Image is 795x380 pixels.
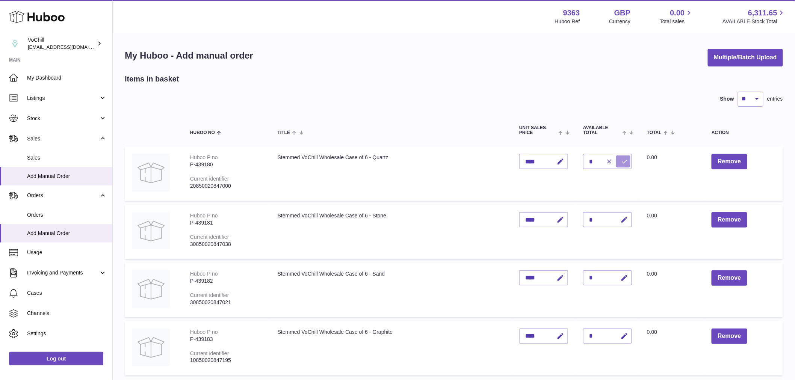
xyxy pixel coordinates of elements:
div: Huboo P no [190,329,218,335]
img: Stemmed VoChill Wholesale Case of 6 - Quartz [132,154,170,192]
span: Sales [27,154,107,161]
h2: Items in basket [125,74,179,84]
strong: 9363 [563,8,580,18]
span: AVAILABLE Stock Total [722,18,786,25]
td: Stemmed VoChill Wholesale Case of 6 - Stone [270,205,512,259]
div: Current identifier [190,292,229,298]
button: Remove [712,270,747,286]
span: Channels [27,310,107,317]
button: Multiple/Batch Upload [708,49,783,66]
span: Cases [27,290,107,297]
span: Total sales [660,18,693,25]
span: My Dashboard [27,74,107,81]
span: 0.00 [670,8,685,18]
div: Huboo P no [190,271,218,277]
strong: GBP [614,8,630,18]
span: [EMAIL_ADDRESS][DOMAIN_NAME] [28,44,110,50]
span: 0.00 [647,329,657,335]
a: 6,311.65 AVAILABLE Stock Total [722,8,786,25]
button: Remove [712,212,747,228]
h1: My Huboo - Add manual order [125,50,253,62]
td: Stemmed VoChill Wholesale Case of 6 - Sand [270,263,512,317]
td: Stemmed VoChill Wholesale Case of 6 - Graphite [270,321,512,375]
div: Current identifier [190,350,229,356]
span: Listings [27,95,99,102]
label: Show [720,95,734,103]
span: Usage [27,249,107,256]
img: internalAdmin-9363@internal.huboo.com [9,38,20,49]
div: 10850020847195 [190,357,263,364]
span: 0.00 [647,271,657,277]
div: Current identifier [190,176,229,182]
a: Log out [9,352,103,365]
div: Currency [609,18,631,25]
div: Huboo P no [190,154,218,160]
span: Add Manual Order [27,230,107,237]
span: Unit Sales Price [519,125,556,135]
div: P-439183 [190,336,263,343]
div: 30850020847021 [190,299,263,306]
span: 0.00 [647,213,657,219]
div: P-439182 [190,277,263,285]
div: VoChill [28,36,95,51]
span: Title [278,130,290,135]
a: 0.00 Total sales [660,8,693,25]
span: entries [767,95,783,103]
img: Stemmed VoChill Wholesale Case of 6 - Stone [132,212,170,250]
div: Huboo P no [190,213,218,219]
span: Add Manual Order [27,173,107,180]
span: 6,311.65 [748,8,777,18]
div: 30850020847038 [190,241,263,248]
span: Invoicing and Payments [27,269,99,276]
span: Sales [27,135,99,142]
button: Remove [712,154,747,169]
img: Stemmed VoChill Wholesale Case of 6 - Sand [132,270,170,308]
div: Current identifier [190,234,229,240]
div: P-439180 [190,161,263,168]
span: Orders [27,192,99,199]
div: P-439181 [190,219,263,226]
img: Stemmed VoChill Wholesale Case of 6 - Graphite [132,329,170,366]
span: Settings [27,330,107,337]
span: Total [647,130,662,135]
div: Action [712,130,775,135]
span: Huboo no [190,130,215,135]
div: Huboo Ref [555,18,580,25]
td: Stemmed VoChill Wholesale Case of 6 - Quartz [270,146,512,201]
span: Orders [27,211,107,219]
span: 0.00 [647,154,657,160]
span: AVAILABLE Total [583,125,620,135]
button: Remove [712,329,747,344]
div: 20850020847000 [190,182,263,190]
span: Stock [27,115,99,122]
